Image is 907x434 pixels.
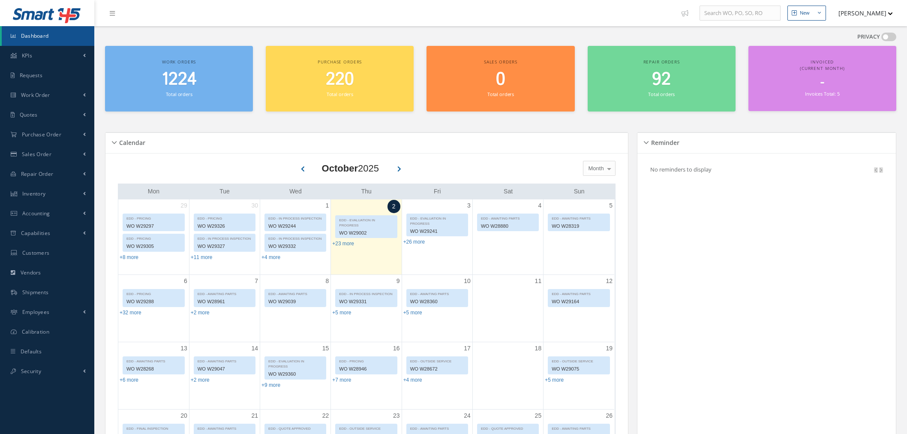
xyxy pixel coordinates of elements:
span: Inventory [22,190,46,197]
a: Show 23 more events [332,241,354,247]
span: Month [586,164,604,173]
div: 2025 [322,161,379,175]
a: October 14, 2025 [249,342,260,355]
a: October 11, 2025 [533,275,544,287]
a: Show 26 more events [403,239,425,245]
a: October 12, 2025 [604,275,614,287]
button: [PERSON_NAME] [830,5,893,21]
a: October 22, 2025 [321,410,331,422]
div: EDD - IN PROCESS INSPECTION [194,234,255,241]
div: WO W28946 [336,364,396,374]
td: October 17, 2025 [402,342,472,410]
a: October 16, 2025 [391,342,402,355]
a: October 9, 2025 [395,275,402,287]
span: (Current Month) [800,65,845,71]
div: WO W29297 [123,221,184,231]
a: Work orders 1224 Total orders [105,46,253,112]
div: EDD - PRICING [336,357,396,364]
small: Total orders [327,91,353,97]
a: Tuesday [218,186,231,197]
a: Show 4 more events [403,377,422,383]
span: Requests [20,72,42,79]
a: October 7, 2025 [253,275,260,287]
div: New [800,9,810,17]
a: Show 9 more events [261,382,280,388]
div: WO W28360 [407,297,468,307]
span: Vendors [21,269,41,276]
div: EDD - FINAL INSPECTION [123,424,184,431]
a: Invoiced (Current Month) - Invoices Total: 5 [748,46,896,111]
a: Show 7 more events [332,377,351,383]
a: Friday [432,186,442,197]
a: Show 4 more events [261,254,280,260]
div: EDD - AWAITING PARTS [194,289,255,297]
div: EDD - IN PROCESS INSPECTION [336,289,396,297]
span: Employees [22,308,50,316]
p: No reminders to display [650,166,712,173]
div: WO W29305 [123,241,184,251]
div: EDD - AWAITING PARTS [548,424,610,431]
div: EDD - AWAITING PARTS [407,289,468,297]
div: EDD - PRICING [123,214,184,221]
a: October 25, 2025 [533,410,544,422]
div: EDD - EVALUATION IN PROGRESS [336,216,396,228]
td: October 9, 2025 [331,274,402,342]
a: Show 11 more events [191,254,213,260]
span: 1224 [162,67,197,92]
div: EDD - AWAITING PARTS [194,357,255,364]
a: October 3, 2025 [466,199,472,212]
small: Total orders [487,91,514,97]
div: EDD - EVALUATION IN PROGRESS [407,214,468,226]
a: October 19, 2025 [604,342,614,355]
span: Repair Order [21,170,54,178]
td: October 16, 2025 [331,342,402,410]
a: September 29, 2025 [179,199,189,212]
td: October 5, 2025 [544,199,614,275]
div: EDD - IN PROCESS INSPECTION [265,234,326,241]
div: WO W28672 [407,364,468,374]
a: October 1, 2025 [324,199,331,212]
a: Thursday [360,186,373,197]
div: EDD - AWAITING PARTS [548,214,610,221]
a: Show 6 more events [120,377,138,383]
td: October 7, 2025 [189,274,260,342]
div: WO W29288 [123,297,184,307]
a: Wednesday [288,186,303,197]
a: Show 32 more events [120,310,141,316]
div: EDD - OUTSIDE SERVICE [548,357,610,364]
a: Show 2 more events [191,310,210,316]
div: WO W29360 [265,369,326,379]
div: WO W29075 [548,364,610,374]
div: EDD - PRICING [123,234,184,241]
small: Total orders [648,91,675,97]
td: October 3, 2025 [402,199,472,275]
div: EDD - AWAITING PARTS [123,357,184,364]
div: WO W29002 [336,228,396,238]
td: October 19, 2025 [544,342,614,410]
a: Show 8 more events [120,254,138,260]
div: WO W28880 [478,221,538,231]
a: October 2, 2025 [387,200,400,213]
span: 0 [496,67,505,92]
a: October 23, 2025 [391,410,402,422]
td: October 18, 2025 [472,342,543,410]
td: October 10, 2025 [402,274,472,342]
td: October 2, 2025 [331,199,402,275]
div: EDD - IN PROCESS INSPECTION [265,214,326,221]
span: Capabilities [21,229,51,237]
span: Work Order [21,91,50,99]
a: Repair orders 92 Total orders [588,46,736,112]
span: Sales Order [22,151,51,158]
div: EDD - AWAITING PARTS [407,424,468,431]
div: EDD - PRICING [123,289,184,297]
span: Dashboard [21,32,49,39]
a: Purchase orders 220 Total orders [266,46,414,112]
a: October 15, 2025 [321,342,331,355]
div: WO W28268 [123,364,184,374]
div: WO W28961 [194,297,255,307]
span: Purchase Order [22,131,61,138]
a: Saturday [502,186,514,197]
span: Quotes [20,111,38,118]
a: Show 2 more events [191,377,210,383]
div: EDD - OUTSIDE SERVICE [336,424,396,431]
